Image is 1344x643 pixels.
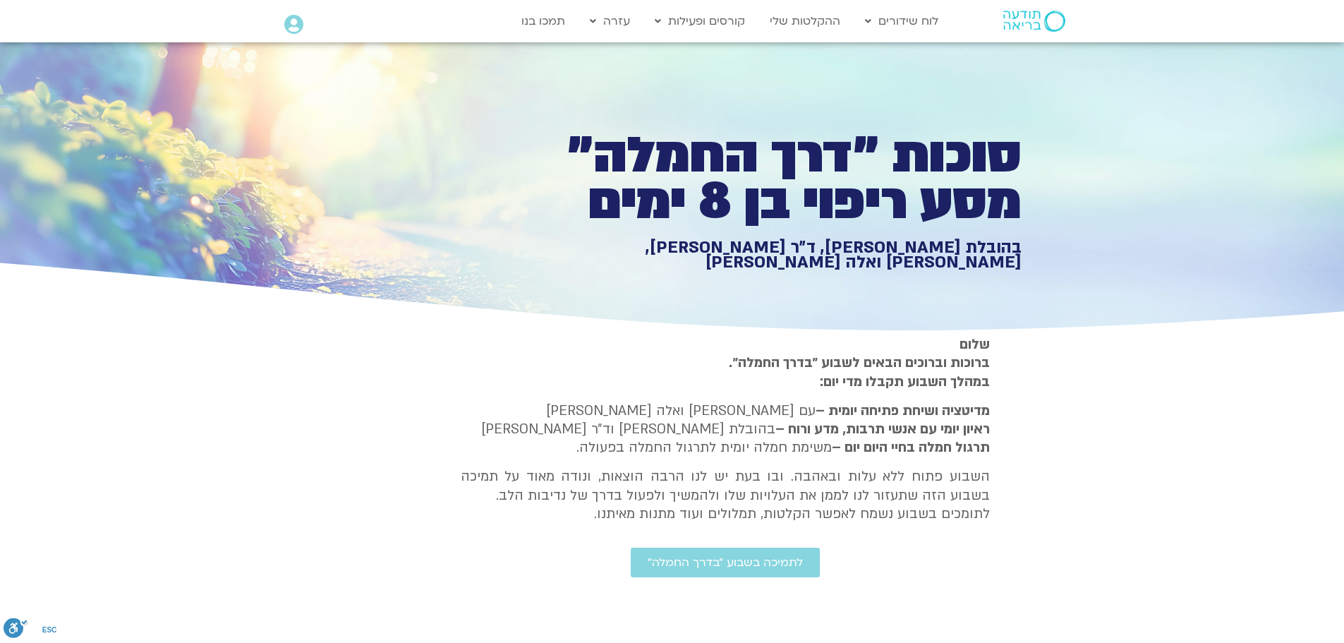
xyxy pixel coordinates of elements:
[533,240,1022,270] h1: בהובלת [PERSON_NAME], ד״ר [PERSON_NAME], [PERSON_NAME] ואלה [PERSON_NAME]
[533,133,1022,225] h1: סוכות ״דרך החמלה״ מסע ריפוי בן 8 ימים
[858,8,945,35] a: לוח שידורים
[1003,11,1065,32] img: תודעה בריאה
[631,548,820,577] a: לתמיכה בשבוע ״בדרך החמלה״
[461,402,990,457] p: עם [PERSON_NAME] ואלה [PERSON_NAME] בהובלת [PERSON_NAME] וד״ר [PERSON_NAME] משימת חמלה יומית לתרג...
[763,8,847,35] a: ההקלטות שלי
[514,8,572,35] a: תמכו בנו
[648,8,752,35] a: קורסים ופעילות
[648,556,803,569] span: לתמיכה בשבוע ״בדרך החמלה״
[775,420,990,438] b: ראיון יומי עם אנשי תרבות, מדע ורוח –
[461,467,990,523] p: השבוע פתוח ללא עלות ובאהבה. ובו בעת יש לנו הרבה הוצאות, ונודה מאוד על תמיכה בשבוע הזה שתעזור לנו ...
[729,354,990,390] strong: ברוכות וברוכים הבאים לשבוע ״בדרך החמלה״. במהלך השבוע תקבלו מדי יום:
[816,402,990,420] strong: מדיטציה ושיחת פתיחה יומית –
[959,335,990,354] strong: שלום
[832,438,990,457] b: תרגול חמלה בחיי היום יום –
[583,8,637,35] a: עזרה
